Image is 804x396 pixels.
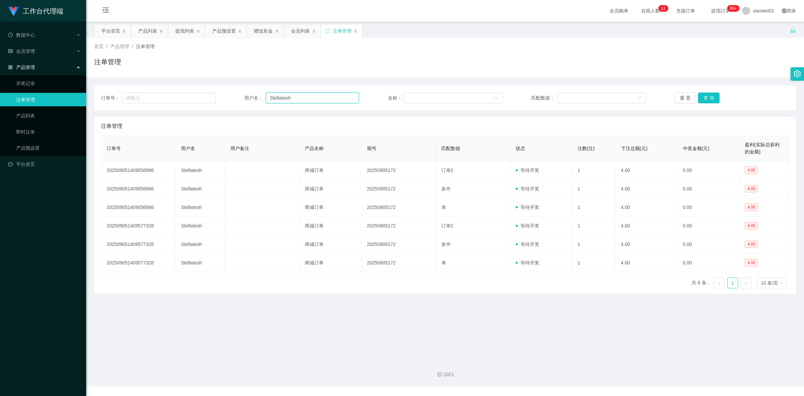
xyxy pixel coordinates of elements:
[362,217,436,235] td: 20250905172
[94,57,121,67] h1: 注单管理
[8,48,35,54] span: 会员管理
[441,146,460,151] span: 匹配数据
[176,217,225,235] td: Stellateoh
[176,235,225,254] td: Stellateoh
[101,254,176,272] td: 202509051409577328
[714,278,725,288] li: 上一页
[101,122,122,130] span: 注单管理
[441,223,453,228] span: 订单2
[8,33,13,37] i: 图标: check-circle-o
[101,180,176,198] td: 202509051409056886
[122,93,216,103] input: 请输入
[678,180,739,198] td: 0.00
[8,32,35,38] span: 数据中心
[516,168,539,173] span: 等待开奖
[572,235,616,254] td: 1
[16,125,81,139] a: 即时注单
[516,146,525,151] span: 状态
[362,198,436,217] td: 20250905172
[196,29,200,33] i: 图标: close
[110,44,129,49] span: 产品管理
[782,8,787,13] i: 图标: global
[94,0,117,22] i: 图标: menu-fold
[745,167,758,174] span: 4.00
[572,198,616,217] td: 1
[745,185,758,192] span: 4.00
[678,161,739,180] td: 0.00
[516,186,539,191] span: 等待开奖
[101,25,120,37] div: 平台首页
[8,7,19,16] img: logo.9652507e.png
[122,29,126,33] i: 图标: close
[683,146,709,151] span: 中奖金额(元)
[362,180,436,198] td: 20250905172
[638,8,663,13] span: 在线人数
[101,95,122,102] span: 订单号：
[692,278,711,288] li: 共 6 条，
[778,281,782,286] i: 图标: down
[176,198,225,217] td: Stellateoh
[107,146,121,151] span: 订单号
[212,25,236,37] div: 产品预设置
[717,281,721,285] i: 图标: left
[8,65,13,70] i: 图标: appstore-o
[745,142,779,154] span: 盈利(实际总获利的金额)
[678,254,739,272] td: 0.00
[94,44,104,49] span: 首页
[638,96,642,101] i: 图标: down
[299,235,361,254] td: 商城订单
[92,371,799,378] div: 2021
[175,25,194,37] div: 提现列表
[176,161,225,180] td: Stellateoh
[698,93,720,103] button: 查 询
[16,93,81,106] a: 注单管理
[299,254,361,272] td: 商城订单
[516,260,539,265] span: 等待开奖
[181,146,195,151] span: 用户名
[16,109,81,122] a: 产品列表
[136,44,155,49] span: 注单管理
[678,217,739,235] td: 0.00
[678,198,739,217] td: 0.00
[132,44,133,49] span: /
[101,235,176,254] td: 202509051409577328
[437,372,442,377] i: 图标: copyright
[516,242,539,247] span: 等待开奖
[572,254,616,272] td: 1
[678,235,739,254] td: 0.00
[176,254,225,272] td: Stellateoh
[101,198,176,217] td: 202509051409056886
[441,242,451,247] span: 多件
[362,161,436,180] td: 20250905172
[745,204,758,211] span: 4.00
[299,198,361,217] td: 商城订单
[616,198,678,217] td: 4.00
[616,161,678,180] td: 4.00
[616,254,678,272] td: 4.00
[728,278,738,288] a: 1
[661,5,663,12] p: 1
[578,146,595,151] span: 注数(注)
[388,95,403,102] span: 名称：
[708,8,733,13] span: 提现订单
[299,161,361,180] td: 商城订单
[8,65,35,70] span: 产品管理
[16,77,81,90] a: 开奖记录
[441,260,446,265] span: 单
[674,93,696,103] button: 重 置
[441,205,446,210] span: 单
[159,29,163,33] i: 图标: close
[291,25,310,37] div: 会员列表
[138,25,157,37] div: 产品列表
[333,25,352,37] div: 注单管理
[572,180,616,198] td: 1
[299,180,361,198] td: 商城订单
[531,95,557,102] span: 匹配数据：
[362,235,436,254] td: 20250905172
[663,5,666,12] p: 2
[238,29,242,33] i: 图标: close
[266,93,359,103] input: 请输入
[275,29,279,33] i: 图标: close
[516,223,539,228] span: 等待开奖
